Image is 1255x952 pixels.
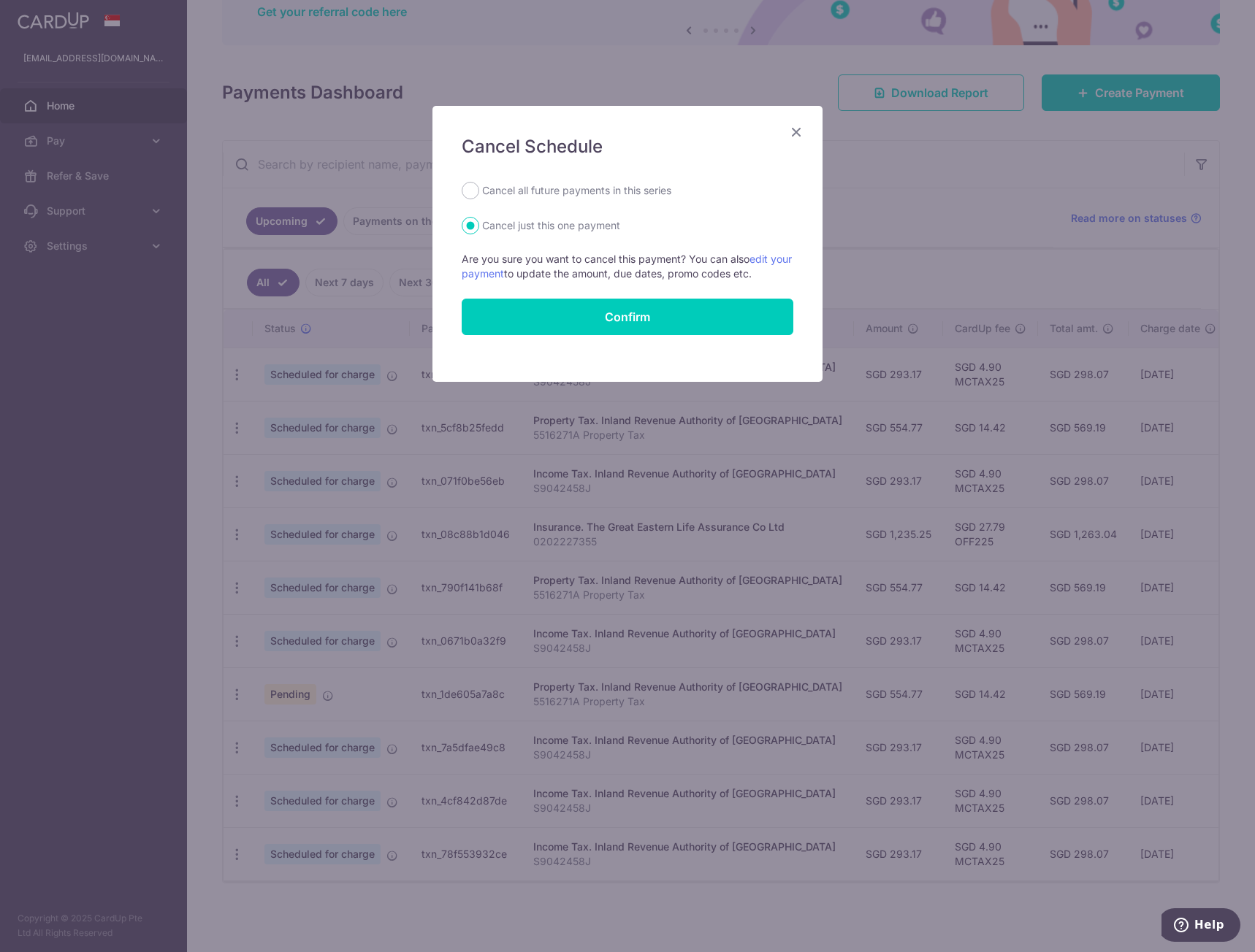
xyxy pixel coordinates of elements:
button: Close [787,123,805,141]
label: Cancel all future payments in this series [482,182,671,199]
button: Confirm [462,299,793,335]
h5: Cancel Schedule [462,135,793,158]
p: Are you sure you want to cancel this payment? You can also to update the amount, due dates, promo... [462,252,793,281]
iframe: Opens a widget where you can find more information [1161,908,1240,945]
label: Cancel just this one payment [482,217,620,234]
